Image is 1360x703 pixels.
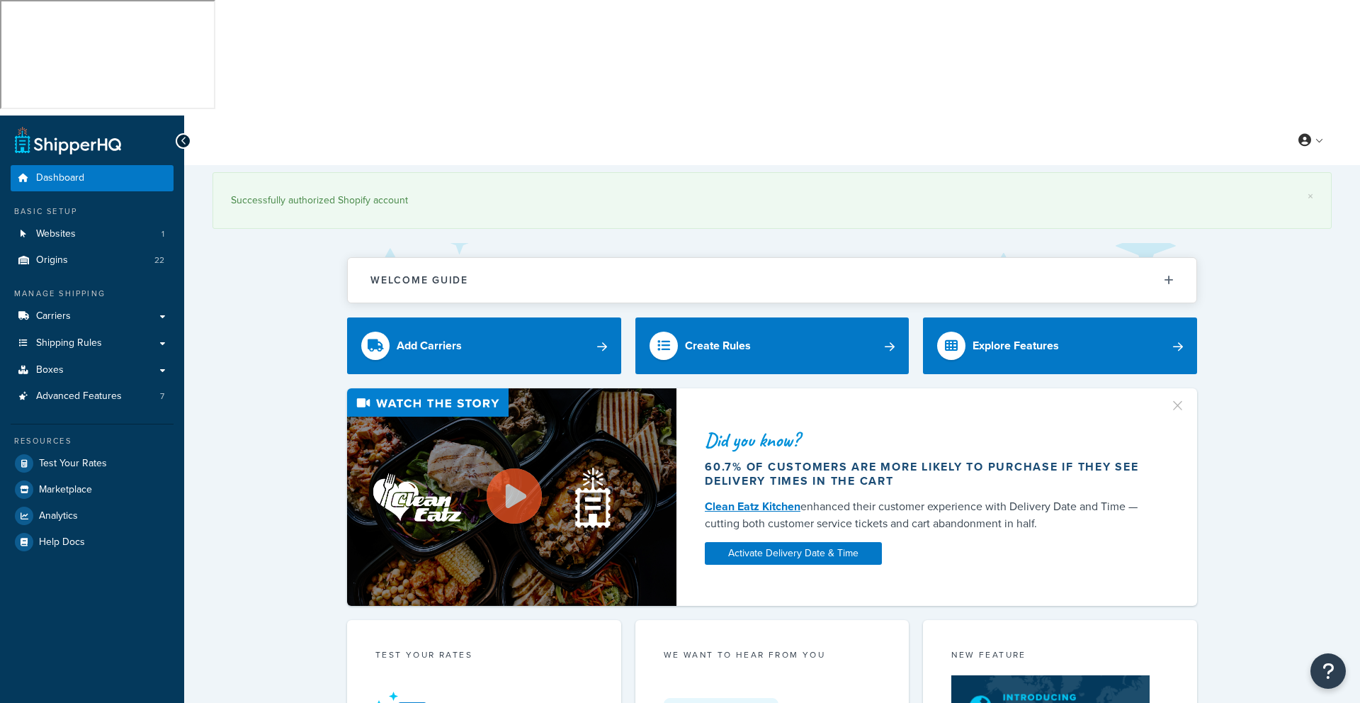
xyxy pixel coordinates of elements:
div: Test your rates [375,648,593,665]
span: Advanced Features [36,390,122,403]
a: Advanced Features7 [11,383,174,410]
span: Test Your Rates [39,458,107,470]
div: Manage Shipping [11,288,174,300]
span: Dashboard [36,172,84,184]
li: Origins [11,247,174,274]
span: Boxes [36,364,64,376]
a: Dashboard [11,165,174,191]
div: Resources [11,435,174,447]
a: Add Carriers [347,317,621,374]
img: Video thumbnail [347,388,676,606]
span: Analytics [39,510,78,522]
li: Websites [11,221,174,247]
span: Carriers [36,310,71,322]
span: Origins [36,254,68,266]
div: Successfully authorized Shopify account [231,191,1313,210]
span: Shipping Rules [36,337,102,349]
div: Explore Features [973,336,1059,356]
a: Test Your Rates [11,451,174,476]
div: New Feature [951,648,1169,665]
a: Websites1 [11,221,174,247]
span: 7 [160,390,164,403]
span: 22 [154,254,164,266]
div: enhanced their customer experience with Delivery Date and Time — cutting both customer service ti... [705,498,1152,532]
div: Create Rules [685,336,751,356]
a: Explore Features [923,317,1197,374]
a: Activate Delivery Date & Time [705,542,882,565]
a: × [1308,191,1313,202]
h2: Welcome Guide [370,275,468,286]
span: Websites [36,228,76,240]
a: Analytics [11,503,174,529]
li: Advanced Features [11,383,174,410]
p: we want to hear from you [664,648,881,661]
a: Clean Eatz Kitchen [705,498,800,514]
a: Help Docs [11,529,174,555]
span: 1 [161,228,164,240]
div: Did you know? [705,430,1152,450]
a: Boxes [11,357,174,383]
div: 60.7% of customers are more likely to purchase if they see delivery times in the cart [705,460,1152,488]
button: Welcome Guide [348,258,1196,303]
a: Origins22 [11,247,174,274]
button: Open Resource Center [1310,653,1346,689]
a: Marketplace [11,477,174,502]
a: Create Rules [635,317,909,374]
span: Marketplace [39,484,92,496]
span: Help Docs [39,536,85,549]
a: Shipping Rules [11,330,174,356]
a: Carriers [11,303,174,330]
div: Basic Setup [11,206,174,218]
div: Add Carriers [397,336,462,356]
